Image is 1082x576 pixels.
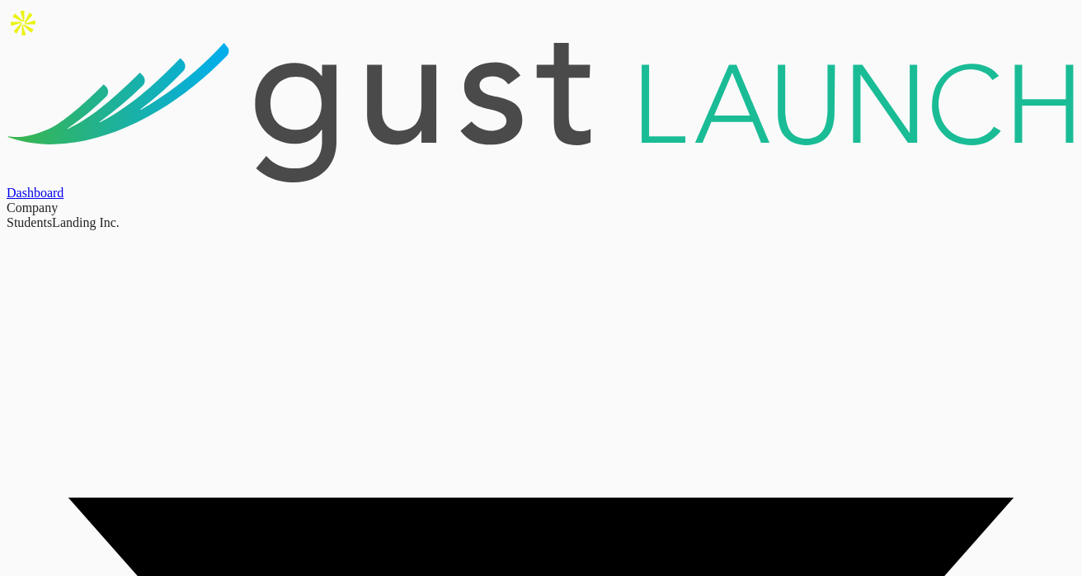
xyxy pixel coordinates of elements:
[7,201,1075,215] div: Company
[7,7,40,40] img: Apollo.io
[1000,497,1082,576] iframe: Chat Widget
[7,186,1075,201] a: Dashboard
